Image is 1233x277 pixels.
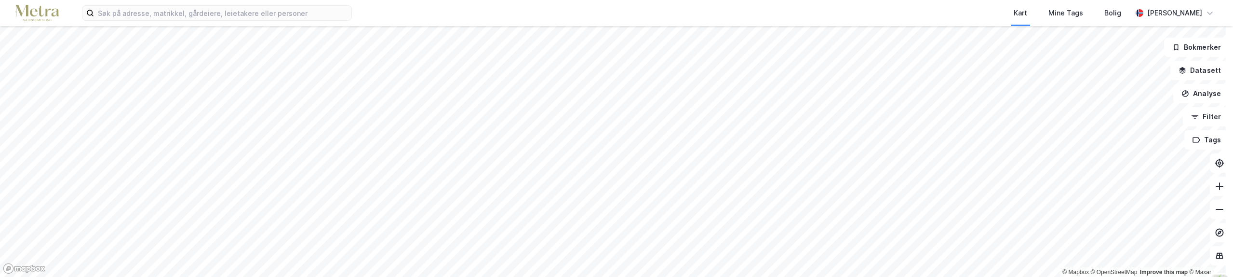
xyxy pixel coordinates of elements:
img: metra-logo.256734c3b2bbffee19d4.png [15,5,59,22]
input: Søk på adresse, matrikkel, gårdeiere, leietakere eller personer [94,6,351,20]
iframe: Chat Widget [1185,231,1233,277]
div: Bolig [1104,7,1121,19]
div: [PERSON_NAME] [1147,7,1202,19]
div: Kontrollprogram for chat [1185,231,1233,277]
div: Mine Tags [1048,7,1083,19]
div: Kart [1014,7,1027,19]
